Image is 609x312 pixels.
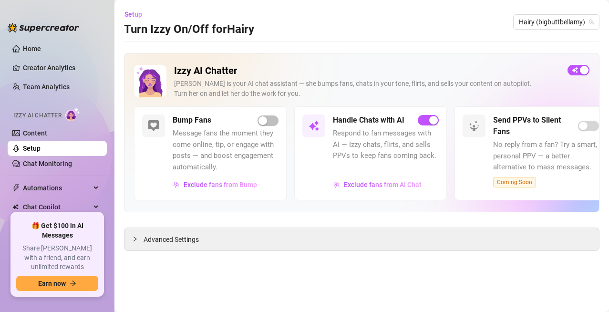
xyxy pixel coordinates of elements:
[8,23,79,32] img: logo-BBDzfeDw.svg
[333,181,340,188] img: svg%3e
[173,114,211,126] h5: Bump Fans
[13,111,62,120] span: Izzy AI Chatter
[148,120,159,132] img: svg%3e
[23,199,91,215] span: Chat Copilot
[124,7,150,22] button: Setup
[12,204,19,210] img: Chat Copilot
[493,114,578,137] h5: Send PPVs to Silent Fans
[23,60,99,75] a: Creator Analytics
[173,177,258,192] button: Exclude fans from Bump
[124,22,254,37] h3: Turn Izzy On/Off for Hairy
[333,114,404,126] h5: Handle Chats with AI
[588,19,594,25] span: team
[23,180,91,196] span: Automations
[16,221,98,240] span: 🎁 Get $100 in AI Messages
[65,107,80,121] img: AI Chatter
[468,120,480,132] img: svg%3e
[577,280,599,302] iframe: Intercom live chat
[134,65,166,97] img: Izzy AI Chatter
[174,65,560,77] h2: Izzy AI Chatter
[174,79,560,99] div: [PERSON_NAME] is your AI chat assistant — she bumps fans, chats in your tone, flirts, and sells y...
[38,280,66,287] span: Earn now
[16,276,98,291] button: Earn nowarrow-right
[493,177,536,187] span: Coming Soon
[493,139,599,173] span: No reply from a fan? Try a smart, personal PPV — a better alternative to mass messages.
[308,120,320,132] img: svg%3e
[23,160,72,167] a: Chat Monitoring
[23,129,47,137] a: Content
[23,145,41,152] a: Setup
[144,234,199,245] span: Advanced Settings
[184,181,257,188] span: Exclude fans from Bump
[519,15,594,29] span: Hairy (bigbuttbellamy)
[23,83,70,91] a: Team Analytics
[70,280,76,287] span: arrow-right
[12,184,20,192] span: thunderbolt
[344,181,422,188] span: Exclude fans from AI Chat
[132,236,138,242] span: collapsed
[16,244,98,272] span: Share [PERSON_NAME] with a friend, and earn unlimited rewards
[333,177,422,192] button: Exclude fans from AI Chat
[173,128,279,173] span: Message fans the moment they come online, tip, or engage with posts — and boost engagement automa...
[124,10,142,18] span: Setup
[173,181,180,188] img: svg%3e
[23,45,41,52] a: Home
[333,128,439,162] span: Respond to fan messages with AI — Izzy chats, flirts, and sells PPVs to keep fans coming back.
[132,234,144,244] div: collapsed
